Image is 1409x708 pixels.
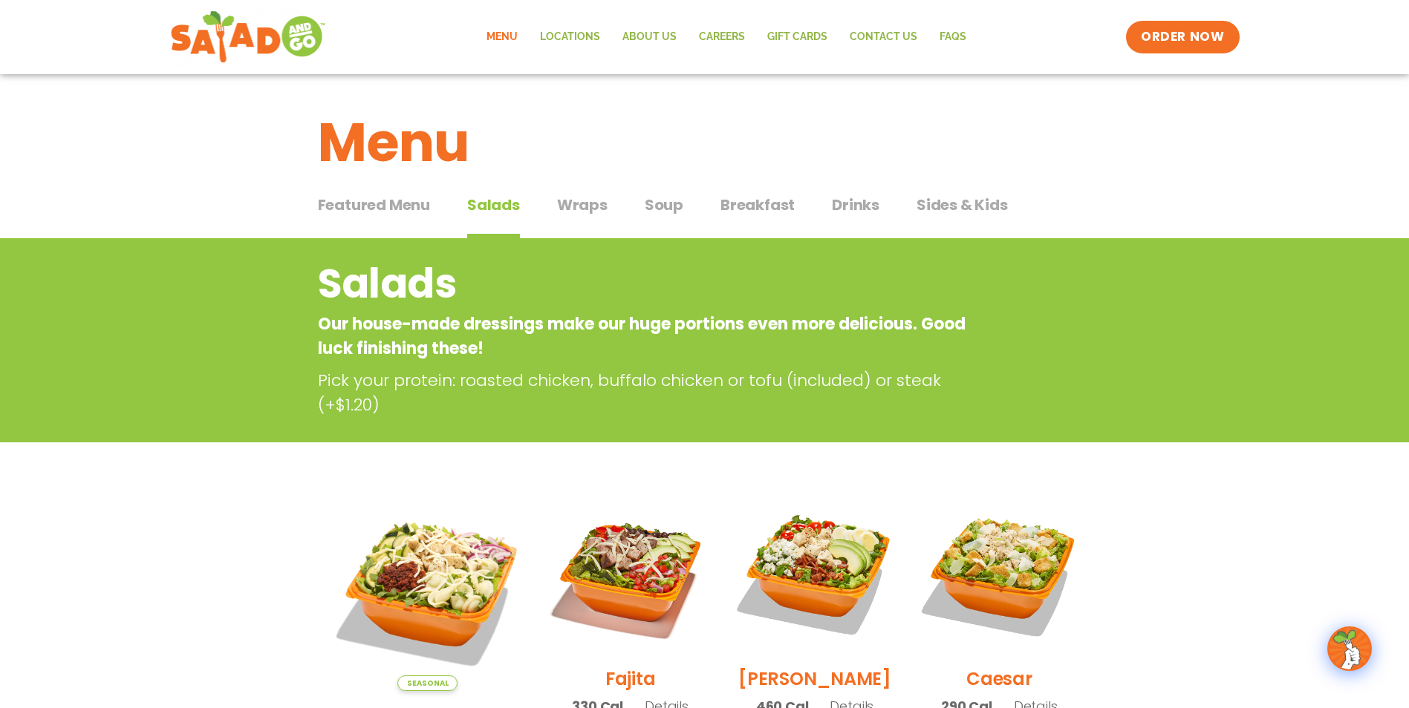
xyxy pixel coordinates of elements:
div: Tabbed content [318,189,1092,239]
a: Contact Us [839,20,928,54]
h2: [PERSON_NAME] [738,666,891,692]
span: Sides & Kids [917,194,1008,216]
img: Product photo for Fajita Salad [549,493,711,655]
nav: Menu [475,20,977,54]
span: Breakfast [720,194,795,216]
span: Soup [645,194,683,216]
span: Seasonal [397,675,458,691]
p: Our house-made dressings make our huge portions even more delicious. Good luck finishing these! [318,312,972,361]
a: Locations [529,20,611,54]
span: Featured Menu [318,194,430,216]
img: wpChatIcon [1329,628,1370,669]
h2: Salads [318,254,972,314]
a: GIFT CARDS [756,20,839,54]
span: Wraps [557,194,608,216]
a: About Us [611,20,688,54]
img: Product photo for Caesar Salad [918,493,1080,655]
p: Pick your protein: roasted chicken, buffalo chicken or tofu (included) or steak (+$1.20) [318,368,979,417]
h2: Caesar [966,666,1032,692]
a: FAQs [928,20,977,54]
h1: Menu [318,102,1092,183]
span: ORDER NOW [1141,28,1224,46]
span: Drinks [832,194,879,216]
a: Menu [475,20,529,54]
a: Careers [688,20,756,54]
img: Product photo for Tuscan Summer Salad [329,493,527,691]
span: Salads [467,194,520,216]
img: new-SAG-logo-768×292 [170,7,327,67]
h2: Fajita [605,666,656,692]
a: ORDER NOW [1126,21,1239,53]
img: Product photo for Cobb Salad [734,493,896,655]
